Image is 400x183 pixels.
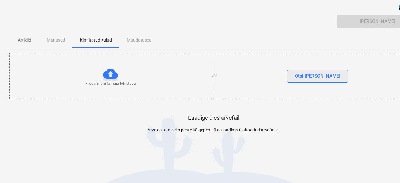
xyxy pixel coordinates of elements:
[112,127,316,133] p: Arve esitamiseks peate kõigepealt üles laadima ülaltoodud arvefailid.
[295,72,340,80] div: Otsi [PERSON_NAME]
[85,81,136,86] p: Proovi mõni fail siia lohistada
[80,37,112,43] p: Kinnitatud kulud
[287,70,348,83] button: Otsi [PERSON_NAME]
[188,114,239,122] p: Laadige üles arvefail
[17,37,32,43] p: Artiklid
[212,74,217,79] p: või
